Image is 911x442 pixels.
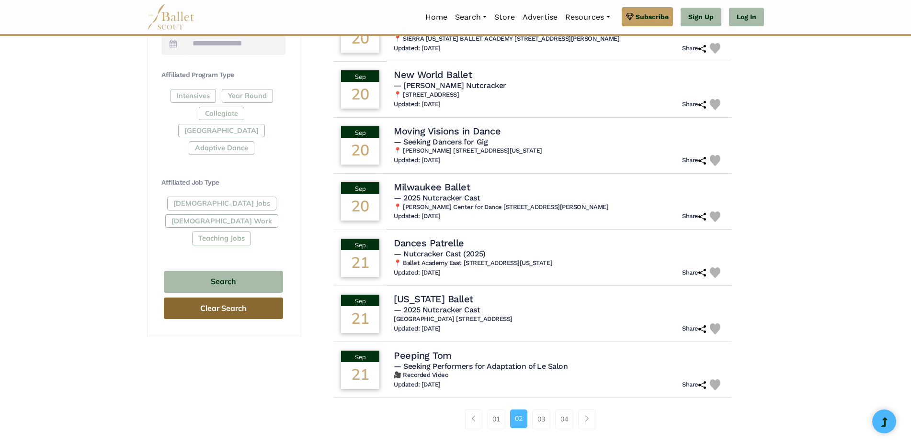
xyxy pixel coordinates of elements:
div: 20 [341,194,379,221]
span: — 2025 Nutcracker Cast [394,193,480,202]
h4: Affiliated Program Type [161,70,285,80]
div: Sep [341,239,379,250]
h6: Share [682,212,706,221]
img: gem.svg [626,11,634,22]
a: 03 [532,409,550,429]
a: 04 [555,409,573,429]
h6: 🎥 Recorded Video [394,371,724,379]
h4: Moving Visions in Dance [394,125,501,137]
span: — 2025 Nutcracker Cast [394,305,480,314]
h6: 📍 SIERRA [US_STATE] BALLET ACADEMY [STREET_ADDRESS][PERSON_NAME] [394,35,724,43]
div: 21 [341,306,379,333]
div: 20 [341,82,379,109]
a: Store [490,7,519,27]
h4: Peeping Tom [394,349,452,362]
a: Log In [729,8,764,27]
button: Clear Search [164,298,283,319]
h4: Milwaukee Ballet [394,181,470,193]
a: Subscribe [622,7,673,26]
nav: Page navigation example [465,409,601,429]
a: Sign Up [681,8,721,27]
h6: Updated: [DATE] [394,44,441,53]
span: — [PERSON_NAME] Nutcracker [394,81,506,90]
div: Sep [341,351,379,362]
button: Search [164,271,283,293]
div: 21 [341,362,379,389]
span: — Seeking Performers for Adaptation of Le Salon [394,362,568,371]
div: Sep [341,182,379,194]
span: Subscribe [636,11,669,22]
a: Search [451,7,490,27]
h6: Share [682,325,706,333]
h6: Share [682,44,706,53]
span: — Nutcracker Cast (2025) [394,249,485,258]
h4: New World Ballet [394,68,472,81]
h6: Updated: [DATE] [394,269,441,277]
h6: Updated: [DATE] [394,212,441,221]
h6: Share [682,381,706,389]
div: Sep [341,126,379,138]
h6: 📍 [PERSON_NAME] Center for Dance [STREET_ADDRESS][PERSON_NAME] [394,203,724,211]
span: — Seeking Dancers for Gig [394,137,488,146]
h6: Share [682,156,706,165]
a: 02 [510,409,527,428]
h6: Updated: [DATE] [394,100,441,109]
h4: Dances Patrelle [394,237,464,249]
a: Home [421,7,451,27]
h4: [US_STATE] Ballet [394,293,473,305]
div: 20 [341,138,379,165]
h6: Updated: [DATE] [394,156,441,165]
div: 21 [341,250,379,277]
h6: Updated: [DATE] [394,325,441,333]
h6: 📍 [STREET_ADDRESS] [394,91,724,99]
a: Resources [561,7,614,27]
a: 01 [487,409,505,429]
h6: 📍 Ballet Academy East [STREET_ADDRESS][US_STATE] [394,259,724,267]
a: Advertise [519,7,561,27]
h4: Affiliated Job Type [161,178,285,188]
h6: [GEOGRAPHIC_DATA] [STREET_ADDRESS] [394,315,724,323]
h6: Share [682,269,706,277]
h6: Share [682,100,706,109]
div: Sep [341,295,379,306]
div: 20 [341,26,379,53]
h6: 📍 [PERSON_NAME] [STREET_ADDRESS][US_STATE] [394,147,724,155]
h6: Updated: [DATE] [394,381,441,389]
div: Sep [341,70,379,82]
